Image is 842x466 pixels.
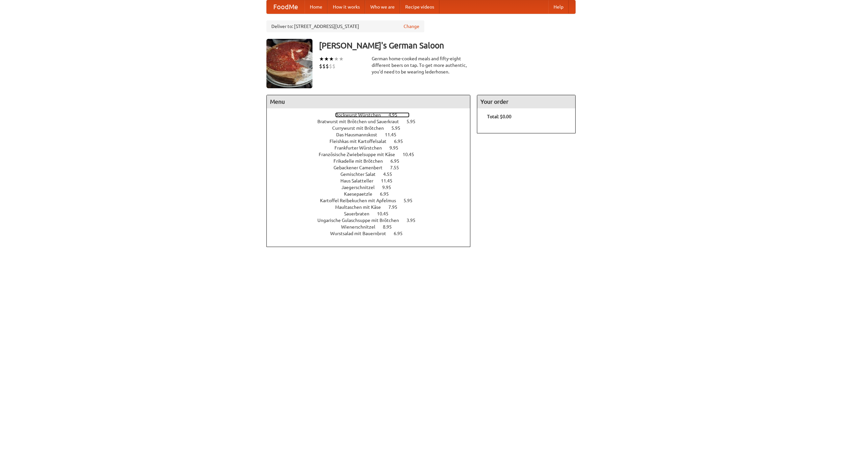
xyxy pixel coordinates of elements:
[407,119,422,124] span: 5.95
[341,185,403,190] a: Jaegerschnitzel 9.95
[334,55,339,63] li: ★
[334,165,389,170] span: Gebackener Camenbert
[319,39,576,52] h3: [PERSON_NAME]'s German Saloon
[267,0,305,14] a: FoodMe
[390,158,406,164] span: 6.95
[328,0,365,14] a: How it works
[407,218,422,223] span: 3.95
[334,145,388,151] span: Frankfurter Würstchen
[324,55,329,63] li: ★
[487,114,511,119] b: Total: $0.00
[385,132,403,137] span: 11.45
[335,112,409,118] a: Bockwurst Würstchen 4.95
[329,55,334,63] li: ★
[317,218,428,223] a: Ungarische Gulaschsuppe mit Brötchen 3.95
[344,191,401,197] a: Kaesepaetzle 6.95
[394,231,409,236] span: 6.95
[389,145,405,151] span: 9.95
[334,145,410,151] a: Frankfurter Würstchen 9.95
[341,185,381,190] span: Jaegerschnitzel
[403,152,421,157] span: 10.45
[388,205,404,210] span: 7.95
[332,125,390,131] span: Currywurst mit Brötchen
[394,139,409,144] span: 6.95
[319,63,322,70] li: $
[383,172,399,177] span: 4.55
[339,55,344,63] li: ★
[365,0,400,14] a: Who we are
[334,158,411,164] a: Frikadelle mit Brötchen 6.95
[322,63,326,70] li: $
[319,152,426,157] a: Französische Zwiebelsuppe mit Käse 10.45
[326,63,329,70] li: $
[344,211,376,216] span: Sauerbraten
[341,224,404,230] a: Wienerschnitzel 8.95
[336,132,384,137] span: Das Hausmannskost
[317,119,406,124] span: Bratwurst mit Brötchen und Sauerkraut
[317,218,406,223] span: Ungarische Gulaschsuppe mit Brötchen
[380,191,395,197] span: 6.95
[388,112,404,118] span: 4.95
[340,172,404,177] a: Gemischter Salat 4.55
[266,39,312,88] img: angular.jpg
[320,198,403,203] span: Kartoffel Reibekuchen mit Apfelmus
[336,132,409,137] a: Das Hausmannskost 11.45
[372,55,470,75] div: German home-cooked meals and fifty-eight different beers on tap. To get more authentic, you'd nee...
[404,23,419,30] a: Change
[330,139,393,144] span: Fleishkas mit Kartoffelsalat
[305,0,328,14] a: Home
[267,95,470,108] h4: Menu
[548,0,569,14] a: Help
[335,205,409,210] a: Maultaschen mit Käse 7.95
[344,191,379,197] span: Kaesepaetzle
[341,224,382,230] span: Wienerschnitzel
[400,0,439,14] a: Recipe videos
[330,231,393,236] span: Wurstsalad mit Bauernbrot
[266,20,424,32] div: Deliver to: [STREET_ADDRESS][US_STATE]
[340,172,382,177] span: Gemischter Salat
[381,178,399,183] span: 11.45
[340,178,405,183] a: Haus Salatteller 11.45
[320,198,425,203] a: Kartoffel Reibekuchen mit Apfelmus 5.95
[332,63,335,70] li: $
[391,125,407,131] span: 5.95
[332,125,412,131] a: Currywurst mit Brötchen 5.95
[340,178,380,183] span: Haus Salatteller
[477,95,575,108] h4: Your order
[377,211,395,216] span: 10.45
[335,205,387,210] span: Maultaschen mit Käse
[330,139,415,144] a: Fleishkas mit Kartoffelsalat 6.95
[334,165,411,170] a: Gebackener Camenbert 7.55
[319,55,324,63] li: ★
[335,112,387,118] span: Bockwurst Würstchen
[329,63,332,70] li: $
[334,158,389,164] span: Frikadelle mit Brötchen
[317,119,428,124] a: Bratwurst mit Brötchen und Sauerkraut 5.95
[344,211,401,216] a: Sauerbraten 10.45
[330,231,415,236] a: Wurstsalad mit Bauernbrot 6.95
[404,198,419,203] span: 5.95
[319,152,402,157] span: Französische Zwiebelsuppe mit Käse
[383,224,398,230] span: 8.95
[382,185,398,190] span: 9.95
[390,165,406,170] span: 7.55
